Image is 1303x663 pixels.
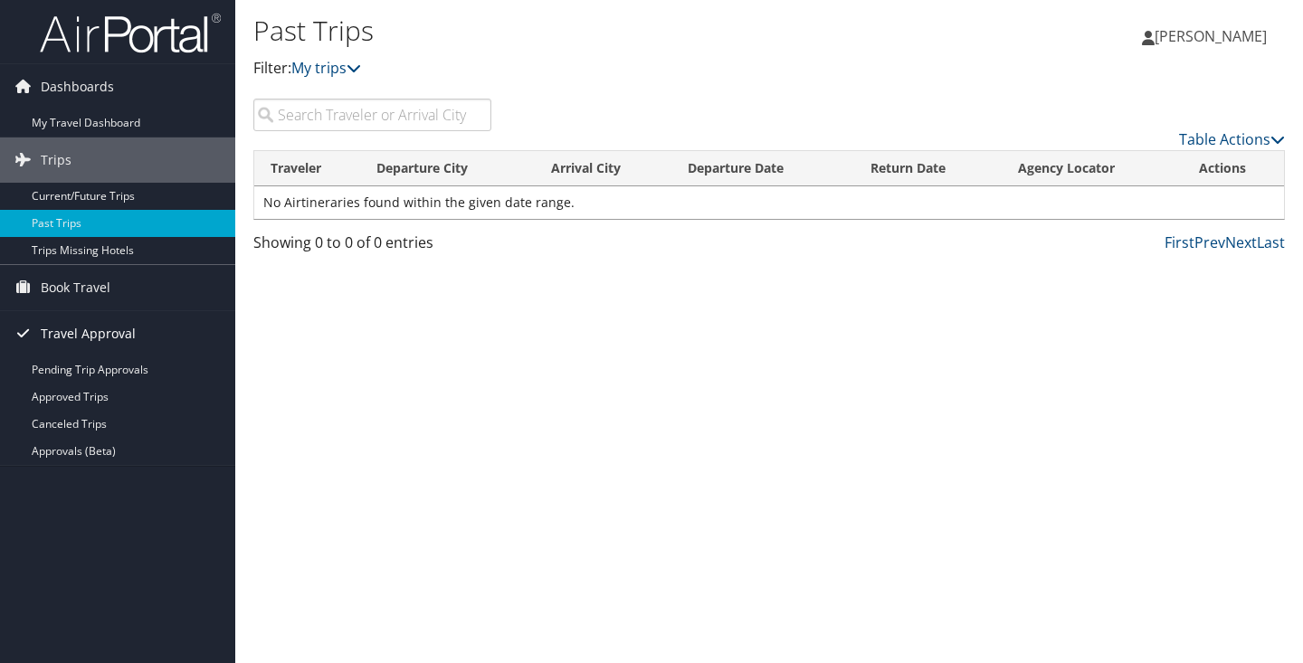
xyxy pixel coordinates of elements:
[1155,26,1267,46] span: [PERSON_NAME]
[1194,232,1225,252] a: Prev
[671,151,855,186] th: Departure Date: activate to sort column ascending
[854,151,1001,186] th: Return Date: activate to sort column ascending
[41,64,114,109] span: Dashboards
[254,151,360,186] th: Traveler: activate to sort column ascending
[253,12,941,50] h1: Past Trips
[1165,232,1194,252] a: First
[253,57,941,81] p: Filter:
[1225,232,1257,252] a: Next
[253,232,491,262] div: Showing 0 to 0 of 0 entries
[535,151,671,186] th: Arrival City: activate to sort column ascending
[291,58,361,78] a: My trips
[1142,9,1285,63] a: [PERSON_NAME]
[41,265,110,310] span: Book Travel
[41,137,71,183] span: Trips
[1002,151,1183,186] th: Agency Locator: activate to sort column ascending
[1257,232,1285,252] a: Last
[1179,129,1285,149] a: Table Actions
[360,151,535,186] th: Departure City: activate to sort column ascending
[1183,151,1284,186] th: Actions
[254,186,1284,219] td: No Airtineraries found within the given date range.
[40,12,221,54] img: airportal-logo.png
[41,311,136,356] span: Travel Approval
[253,99,491,131] input: Search Traveler or Arrival City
